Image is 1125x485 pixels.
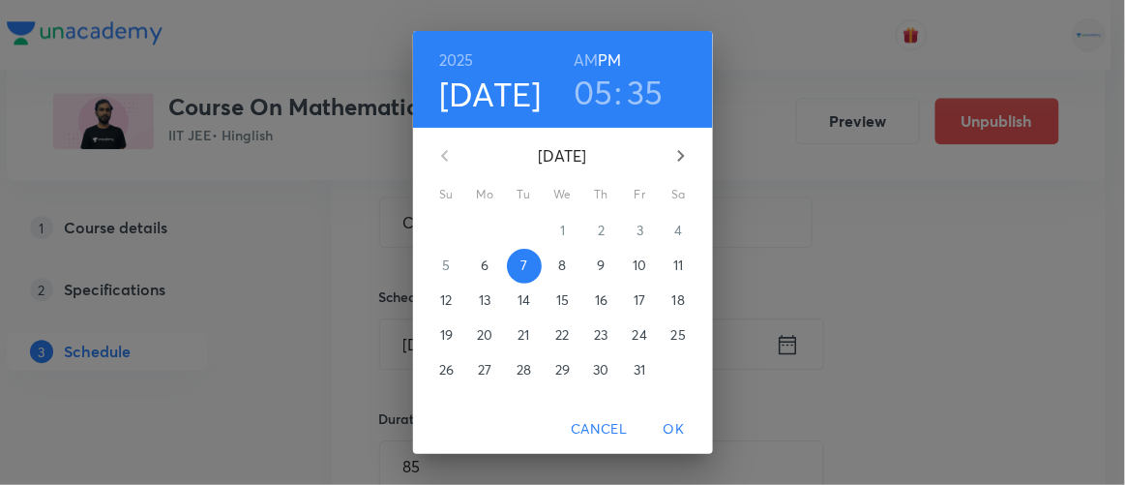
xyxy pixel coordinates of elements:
[468,284,503,318] button: 13
[558,256,566,275] p: 8
[574,72,613,112] button: 05
[633,325,647,345] p: 24
[546,249,580,284] button: 8
[518,290,530,310] p: 14
[546,318,580,353] button: 22
[429,353,464,388] button: 26
[507,249,542,284] button: 7
[584,318,619,353] button: 23
[634,360,645,379] p: 31
[594,325,607,345] p: 23
[634,290,645,310] p: 17
[440,325,453,345] p: 19
[662,185,696,204] span: Sa
[546,353,580,388] button: 29
[597,256,605,275] p: 9
[598,46,621,74] button: PM
[595,290,607,310] p: 16
[517,360,531,379] p: 28
[520,256,527,275] p: 7
[481,256,488,275] p: 6
[584,249,619,284] button: 9
[555,360,570,379] p: 29
[468,353,503,388] button: 27
[439,360,454,379] p: 26
[507,318,542,353] button: 21
[584,284,619,318] button: 16
[672,290,685,310] p: 18
[643,411,705,447] button: OK
[468,318,503,353] button: 20
[623,353,658,388] button: 31
[478,360,491,379] p: 27
[477,325,492,345] p: 20
[556,290,569,310] p: 15
[623,249,658,284] button: 10
[593,360,608,379] p: 30
[584,185,619,204] span: Th
[623,318,658,353] button: 24
[507,185,542,204] span: Tu
[633,256,646,275] p: 10
[429,185,464,204] span: Su
[546,284,580,318] button: 15
[468,249,503,284] button: 6
[662,284,696,318] button: 18
[429,284,464,318] button: 12
[623,185,658,204] span: Fr
[627,72,664,112] button: 35
[546,185,580,204] span: We
[440,290,452,310] p: 12
[439,46,474,74] button: 2025
[662,249,696,284] button: 11
[507,353,542,388] button: 28
[584,353,619,388] button: 30
[571,417,627,441] span: Cancel
[555,325,569,345] p: 22
[439,74,542,114] button: [DATE]
[574,46,598,74] button: AM
[651,417,697,441] span: OK
[429,318,464,353] button: 19
[615,72,623,112] h3: :
[671,325,686,345] p: 25
[468,185,503,204] span: Mo
[563,411,635,447] button: Cancel
[468,144,658,167] p: [DATE]
[623,284,658,318] button: 17
[518,325,529,345] p: 21
[479,290,490,310] p: 13
[507,284,542,318] button: 14
[673,256,683,275] p: 11
[662,318,696,353] button: 25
